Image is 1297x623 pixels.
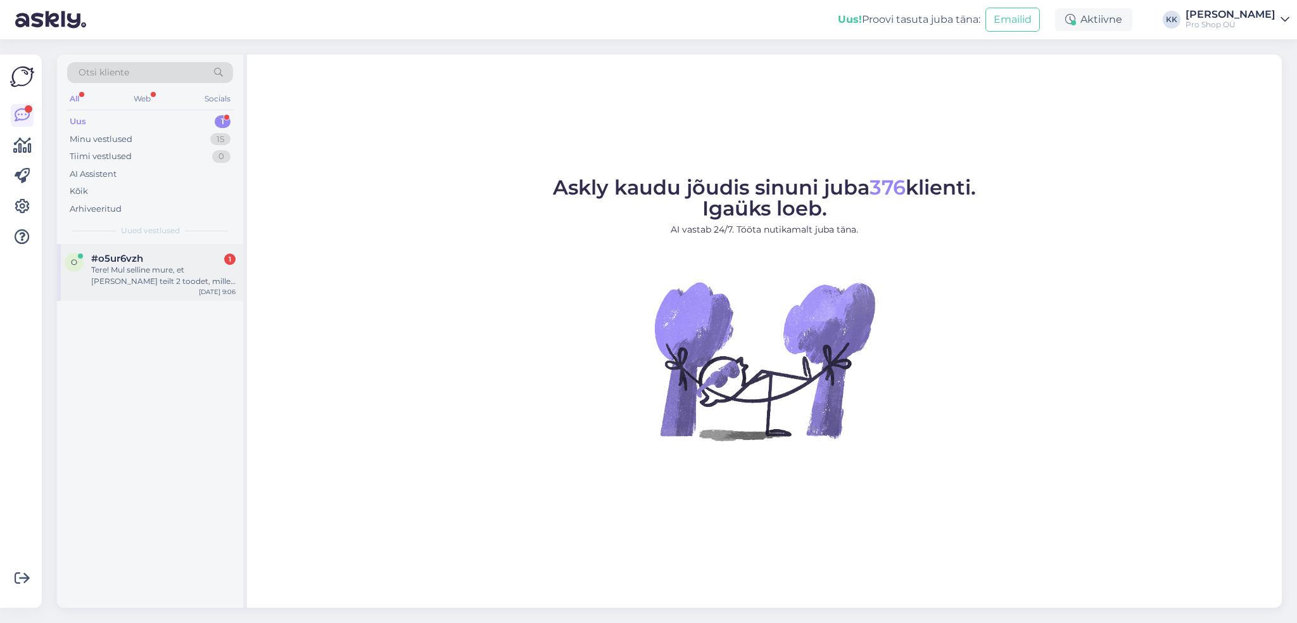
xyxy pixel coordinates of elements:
b: Uus! [838,13,862,25]
div: AI Assistent [70,168,117,181]
span: Otsi kliente [79,66,129,79]
div: 0 [212,150,231,163]
div: Minu vestlused [70,133,132,146]
div: Tiimi vestlused [70,150,132,163]
div: Web [131,91,153,107]
div: Pro Shop OÜ [1186,20,1275,30]
div: 15 [210,133,231,146]
a: [PERSON_NAME]Pro Shop OÜ [1186,10,1289,30]
span: o [71,257,77,267]
div: Proovi tasuta juba täna: [838,12,980,27]
div: KK [1163,11,1180,29]
span: Askly kaudu jõudis sinuni juba klienti. Igaüks loeb. [553,175,976,221]
div: Aktiivne [1055,8,1132,31]
span: Uued vestlused [121,225,180,236]
span: #o5ur6vzh [91,253,143,264]
div: Kõik [70,185,88,198]
button: Emailid [985,8,1040,32]
img: Askly Logo [10,65,34,89]
div: [DATE] 9:06 [199,287,236,297]
div: All [67,91,82,107]
div: [PERSON_NAME] [1186,10,1275,20]
div: Uus [70,115,86,128]
span: 376 [870,175,906,200]
div: 1 [215,115,231,128]
p: AI vastab 24/7. Tööta nutikamalt juba täna. [553,223,976,236]
div: Arhiveeritud [70,203,122,215]
img: No Chat active [650,247,878,475]
div: 1 [224,254,236,265]
div: Tere! Mul selline mure, et [PERSON_NAME] teilt 2 toodet, mille panin ostukorvi ja mis mõlemad on ... [91,264,236,287]
div: Socials [202,91,233,107]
